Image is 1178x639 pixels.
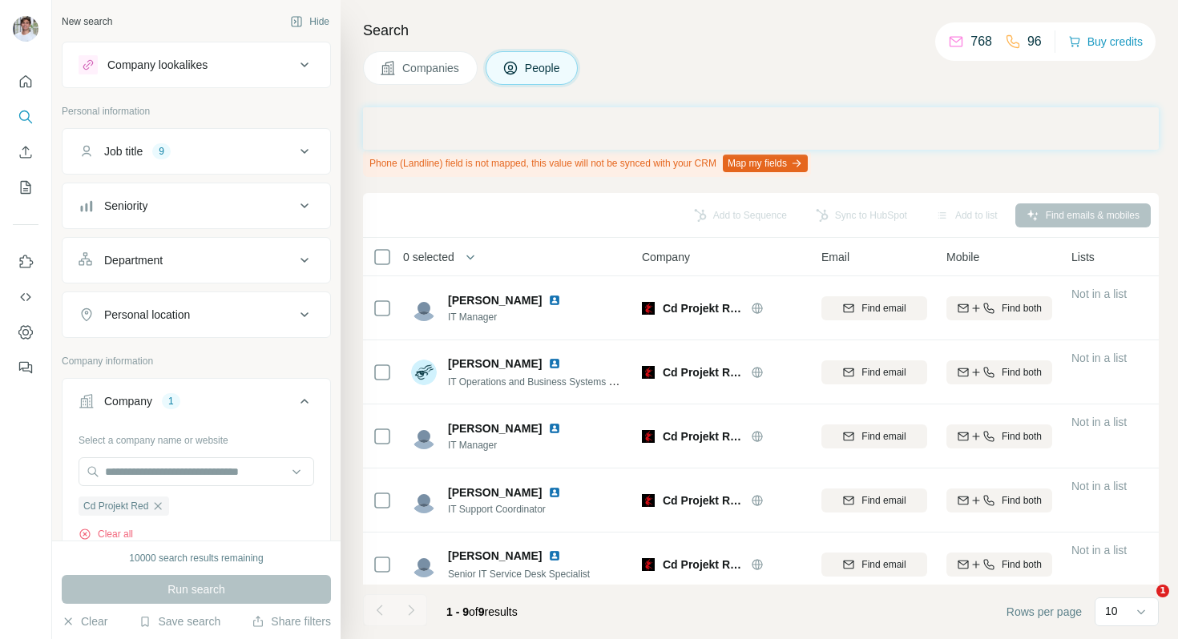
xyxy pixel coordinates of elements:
button: Find both [946,296,1052,320]
img: LinkedIn logo [548,294,561,307]
img: Logo of Cd Projekt Red [642,430,655,443]
img: Logo of Cd Projekt Red [642,366,655,379]
div: Personal location [104,307,190,323]
span: Cd Projekt Red [663,364,743,380]
img: Avatar [411,488,437,513]
img: Avatar [411,424,437,449]
img: Logo of Cd Projekt Red [642,494,655,507]
div: Company [104,393,152,409]
button: Company1 [63,382,330,427]
h4: Search [363,19,1159,42]
span: Not in a list [1071,287,1127,300]
span: Find email [861,493,906,508]
button: Find both [946,360,1052,384]
img: Avatar [411,360,437,385]
span: Find email [861,557,906,572]
span: results [446,605,518,618]
span: Cd Projekt Red [83,499,148,513]
img: LinkedIn logo [548,357,561,370]
button: Company lookalikes [63,46,330,84]
img: LinkedIn logo [548,549,561,562]
span: IT Support Coordinator [448,502,567,516]
button: Save search [139,613,220,629]
button: Find both [946,553,1052,577]
button: My lists [13,173,38,202]
button: Find email [821,424,927,448]
span: [PERSON_NAME] [448,292,542,308]
img: Avatar [411,552,437,577]
button: Hide [279,10,341,34]
img: Logo of Cd Projekt Red [642,558,655,571]
button: Quick start [13,67,38,96]
button: Find both [946,424,1052,448]
span: Senior IT Service Desk Specialist [448,569,590,580]
div: New search [62,14,112,29]
span: Email [821,249,849,265]
span: 1 - 9 [446,605,469,618]
span: People [525,60,562,76]
p: 10 [1105,603,1118,619]
span: Lists [1071,249,1095,265]
span: [PERSON_NAME] [448,484,542,500]
div: Select a company name or website [79,427,314,448]
button: Share filters [252,613,331,629]
span: IT Manager [448,438,567,452]
span: Find email [861,365,906,380]
button: Find email [821,488,927,512]
img: Logo of Cd Projekt Red [642,302,655,315]
iframe: Intercom live chat [1124,585,1162,623]
span: 0 selected [403,249,454,265]
div: 10000 search results remaining [129,551,263,565]
button: Seniority [63,187,330,225]
button: Feedback [13,353,38,382]
span: Company [642,249,690,265]
span: Cd Projekt Red [663,428,743,444]
button: Use Surfe on LinkedIn [13,247,38,276]
span: 9 [478,605,485,618]
span: [PERSON_NAME] [448,548,542,564]
button: Map my fields [723,155,808,172]
span: Find both [1002,301,1042,315]
span: Find email [861,301,906,315]
button: Department [63,241,330,279]
span: Mobile [946,249,979,265]
button: Dashboard [13,318,38,347]
div: Seniority [104,198,147,214]
span: Cd Projekt Red [663,557,743,573]
span: Rows per page [1007,604,1082,620]
span: Find both [1002,557,1042,572]
span: Cd Projekt Red [663,492,743,508]
div: Job title [104,143,143,159]
span: Find both [1002,493,1042,508]
iframe: Banner [363,107,1159,150]
div: Department [104,252,163,268]
span: Find email [861,429,906,444]
button: Buy credits [1068,30,1143,53]
img: LinkedIn logo [548,422,561,435]
span: Not in a list [1071,480,1127,492]
p: 768 [970,32,992,51]
div: 1 [162,394,180,408]
span: 1 [1156,585,1169,597]
div: 9 [152,144,171,159]
button: Find email [821,360,927,384]
div: Company lookalikes [107,57,208,73]
button: Job title9 [63,132,330,171]
span: [PERSON_NAME] [448,356,542,372]
p: Personal information [62,104,331,119]
button: Find email [821,553,927,577]
img: LinkedIn logo [548,486,561,499]
img: Avatar [411,295,437,321]
span: Find both [1002,365,1042,380]
span: Find both [1002,429,1042,444]
div: Phone (Landline) field is not mapped, this value will not be synced with your CRM [363,150,811,177]
button: Find email [821,296,927,320]
button: Clear [62,613,107,629]
button: Find both [946,488,1052,512]
span: Cd Projekt Red [663,300,743,316]
span: Companies [402,60,461,76]
span: Not in a list [1071,352,1127,364]
button: Clear all [79,527,133,541]
span: Not in a list [1071,416,1127,428]
span: [PERSON_NAME] [448,420,542,436]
